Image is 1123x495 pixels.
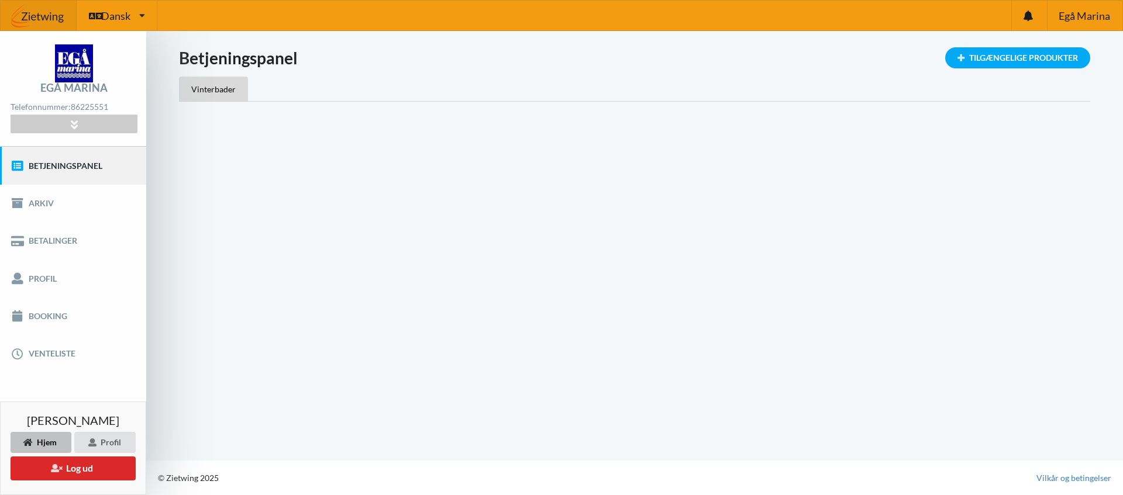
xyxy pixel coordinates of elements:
[11,456,136,480] button: Log ud
[71,102,108,112] strong: 86225551
[74,432,136,453] div: Profil
[55,44,93,82] img: logo
[11,432,71,453] div: Hjem
[1036,472,1111,484] a: Vilkår og betingelser
[945,47,1090,68] div: Tilgængelige Produkter
[1059,11,1110,21] span: Egå Marina
[179,47,1090,68] h1: Betjeningspanel
[27,414,119,426] span: [PERSON_NAME]
[40,82,108,93] div: Egå Marina
[179,77,248,101] div: Vinterbader
[11,99,137,115] div: Telefonnummer:
[101,11,130,21] span: Dansk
